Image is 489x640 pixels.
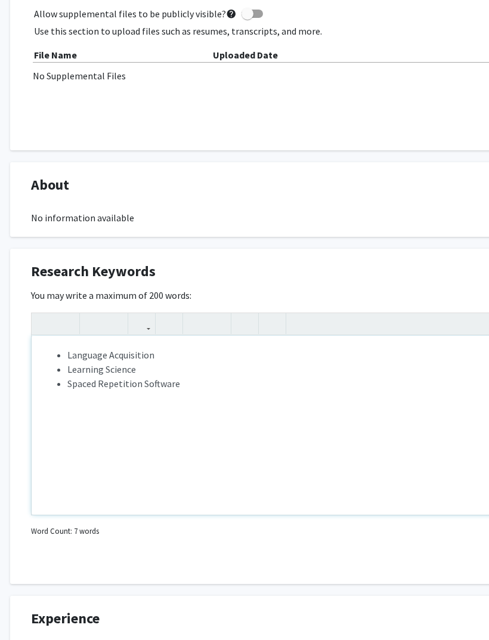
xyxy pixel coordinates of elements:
[159,313,179,334] button: Insert Image
[31,261,156,282] span: Research Keywords
[226,7,237,21] mat-icon: help
[207,313,228,334] button: Ordered list
[213,49,278,61] b: Uploaded Date
[34,49,77,61] b: File Name
[262,313,283,334] button: Insert horizontal rule
[31,608,100,629] span: Experience
[31,525,99,537] small: Word Count: 7 words
[186,313,207,334] button: Unordered list
[31,174,69,196] span: About
[31,288,191,302] label: You may write a maximum of 200 words:
[35,313,55,334] button: Strong (Ctrl + B)
[104,313,125,334] button: Subscript
[9,586,51,631] iframe: Chat
[83,313,104,334] button: Superscript
[55,313,76,334] button: Emphasis (Ctrl + I)
[34,7,237,21] span: Allow supplemental files to be publicly visible?
[131,313,152,334] button: Link
[234,313,255,334] button: Remove format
